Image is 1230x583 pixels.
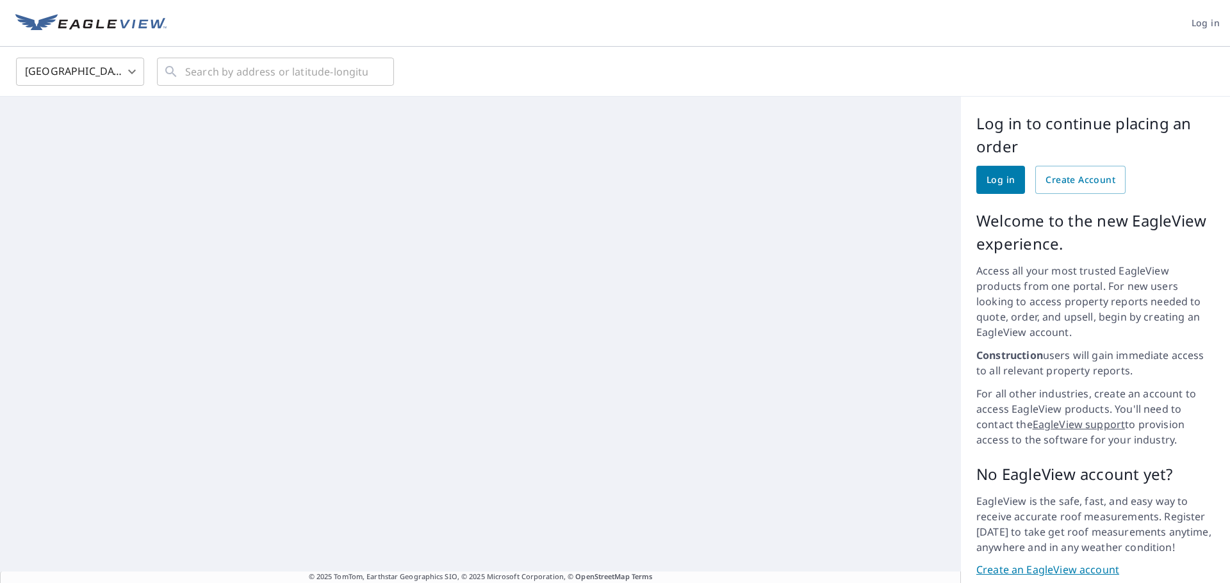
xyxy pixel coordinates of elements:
a: Terms [632,571,653,581]
p: Log in to continue placing an order [976,112,1215,158]
p: Access all your most trusted EagleView products from one portal. For new users looking to access ... [976,263,1215,340]
p: EagleView is the safe, fast, and easy way to receive accurate roof measurements. Register [DATE] ... [976,493,1215,555]
div: [GEOGRAPHIC_DATA] [16,54,144,90]
a: OpenStreetMap [575,571,629,581]
p: users will gain immediate access to all relevant property reports. [976,347,1215,378]
span: Log in [987,172,1015,188]
input: Search by address or latitude-longitude [185,54,368,90]
a: EagleView support [1033,417,1126,431]
span: Create Account [1045,172,1115,188]
a: Log in [976,166,1025,194]
p: Welcome to the new EagleView experience. [976,209,1215,255]
strong: Construction [976,348,1043,362]
span: Log in [1192,15,1220,31]
span: © 2025 TomTom, Earthstar Geographics SIO, © 2025 Microsoft Corporation, © [309,571,653,582]
a: Create an EagleView account [976,563,1215,577]
p: For all other industries, create an account to access EagleView products. You'll need to contact ... [976,386,1215,447]
a: Create Account [1035,166,1126,194]
p: No EagleView account yet? [976,463,1215,486]
img: EV Logo [15,14,167,33]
